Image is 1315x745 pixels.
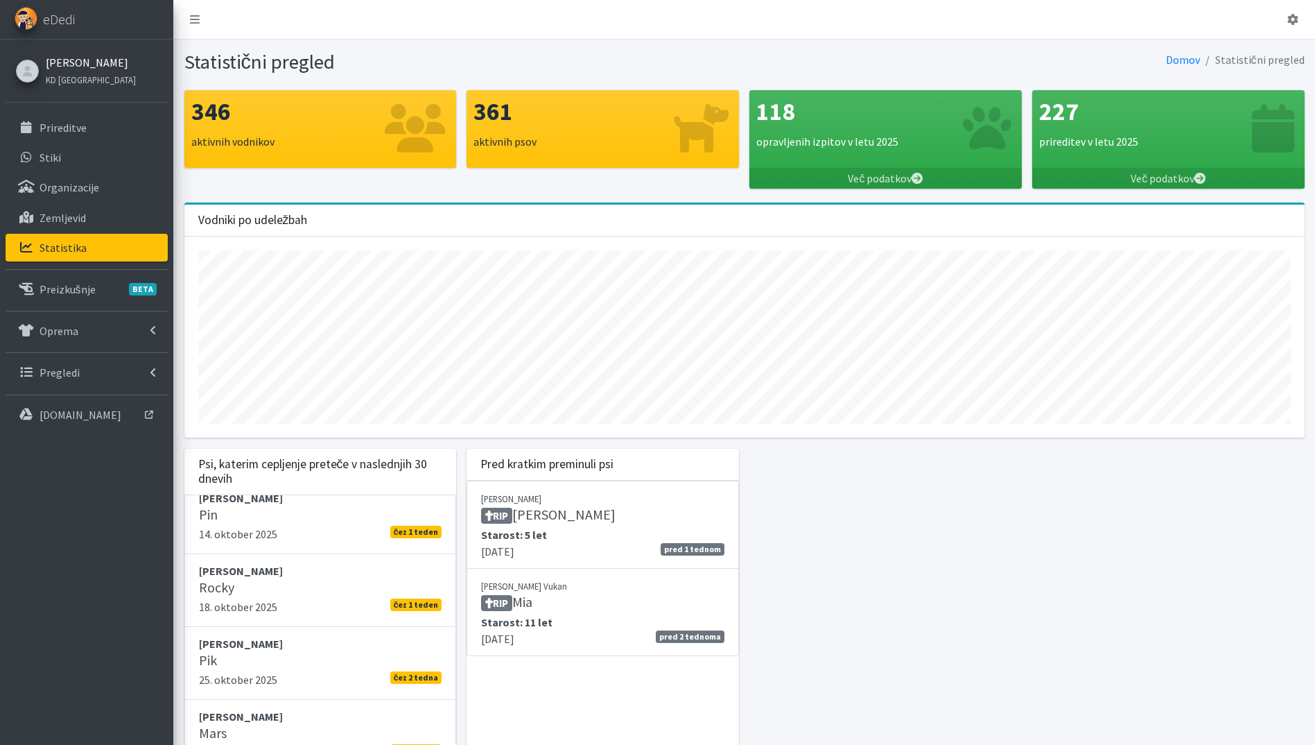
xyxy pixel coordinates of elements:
[198,213,308,228] h3: Vodniki po udeležbah
[199,671,442,688] p: 25. oktober 2025
[199,637,283,651] strong: [PERSON_NAME]
[129,283,157,296] span: BETA
[191,97,450,126] h3: 346
[191,133,450,150] p: aktivnih vodnikov
[756,133,1015,150] p: opravljenih izpitov v letu 2025
[756,97,1015,126] h3: 118
[481,543,514,560] span: [DATE]
[1032,168,1305,189] a: Več podatkov
[473,97,732,126] h3: 361
[15,7,37,30] img: eDedi
[6,359,168,386] a: Pregledi
[1039,97,1298,126] h3: 227
[481,581,567,592] small: [PERSON_NAME] Vukan
[40,211,86,225] p: Zemljevid
[40,282,96,296] p: Preizkušnje
[199,725,227,742] h5: Mars
[6,173,168,201] a: Organizacije
[199,506,218,523] h5: Pin
[6,144,168,171] a: Stiki
[199,710,283,723] strong: [PERSON_NAME]
[184,481,457,554] a: [PERSON_NAME] Pin 14. oktober 2025čez 1 teden
[467,481,739,569] a: [PERSON_NAME] RIP[PERSON_NAME] Starost: 5 let [DATE] pred 1 tednom
[199,526,442,542] p: 14. oktober 2025
[40,324,78,338] p: Oprema
[1166,53,1200,67] a: Domov
[43,9,75,30] span: eDedi
[390,526,442,538] span: čez 1 teden
[6,275,168,303] a: PreizkušnjeBETA
[199,652,217,669] h5: Pik
[481,631,514,647] span: [DATE]
[40,121,87,135] p: Prireditve
[1200,50,1305,70] li: Statistični pregled
[656,631,724,643] span: pred 2 tednoma
[481,493,541,504] small: [PERSON_NAME]
[6,234,168,262] a: Statistika
[199,579,234,596] h5: Rocky
[46,74,136,85] small: KD [GEOGRAPHIC_DATA]
[467,569,739,656] a: [PERSON_NAME] Vukan RIPMia Starost: 11 let [DATE] pred 2 tednoma
[481,506,616,524] h5: [PERSON_NAME]
[40,408,121,422] p: [DOMAIN_NAME]
[390,599,442,611] span: čez 1 teden
[199,599,442,615] p: 18. oktober 2025
[481,594,532,611] h5: Mia
[6,317,168,345] a: Oprema
[6,204,168,232] a: Zemljevid
[661,543,724,556] span: pred 1 tednom
[184,554,457,627] a: [PERSON_NAME] Rocky 18. oktober 2025čez 1 teden
[184,50,740,74] h1: Statistični pregled
[40,241,87,255] p: Statistika
[198,457,443,486] h3: Psi, katerim cepljenje preteče v naslednjih 30 dnevih
[481,508,512,524] span: RIP
[6,114,168,142] a: Prireditve
[40,180,99,194] p: Organizacije
[749,168,1022,189] a: Več podatkov
[40,366,80,379] p: Pregledi
[184,627,457,700] a: [PERSON_NAME] Pik 25. oktober 2025čez 2 tedna
[481,528,547,542] span: Starost: 5 let
[390,671,442,684] span: čez 2 tedna
[46,54,136,71] a: [PERSON_NAME]
[1039,133,1298,150] p: prireditev v letu 2025
[46,71,136,87] a: KD [GEOGRAPHIC_DATA]
[199,491,283,505] strong: [PERSON_NAME]
[6,401,168,429] a: [DOMAIN_NAME]
[481,615,552,629] span: Starost: 11 let
[480,457,613,472] h3: Pred kratkim preminuli psi
[473,133,732,150] p: aktivnih psov
[481,595,512,611] span: RIP
[199,564,283,578] strong: [PERSON_NAME]
[40,151,61,164] p: Stiki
